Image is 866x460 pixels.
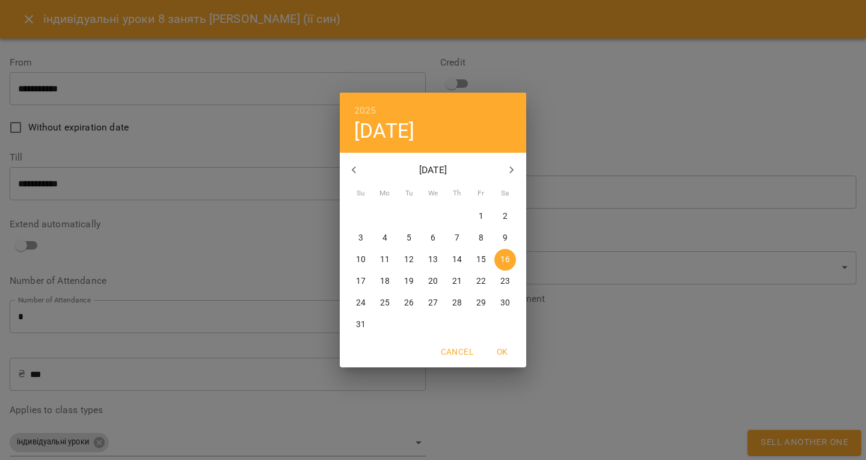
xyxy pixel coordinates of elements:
[354,102,376,119] button: 2025
[470,227,492,249] button: 8
[354,118,414,143] button: [DATE]
[350,227,372,249] button: 3
[470,249,492,271] button: 15
[358,232,363,244] p: 3
[398,188,420,200] span: Tu
[446,271,468,292] button: 21
[494,206,516,227] button: 2
[494,271,516,292] button: 23
[422,188,444,200] span: We
[431,232,435,244] p: 6
[422,227,444,249] button: 6
[476,297,486,309] p: 29
[428,275,438,287] p: 20
[380,254,390,266] p: 11
[380,275,390,287] p: 18
[452,297,462,309] p: 28
[494,249,516,271] button: 16
[398,292,420,314] button: 26
[470,188,492,200] span: Fr
[470,292,492,314] button: 29
[369,163,498,177] p: [DATE]
[479,232,484,244] p: 8
[436,341,478,363] button: Cancel
[428,297,438,309] p: 27
[452,254,462,266] p: 14
[422,292,444,314] button: 27
[479,210,484,222] p: 1
[374,292,396,314] button: 25
[494,227,516,249] button: 9
[446,188,468,200] span: Th
[483,341,521,363] button: OK
[500,275,510,287] p: 23
[350,314,372,336] button: 31
[455,232,459,244] p: 7
[398,249,420,271] button: 12
[404,275,414,287] p: 19
[350,271,372,292] button: 17
[446,249,468,271] button: 14
[446,227,468,249] button: 7
[488,345,517,359] span: OK
[374,271,396,292] button: 18
[500,297,510,309] p: 30
[404,254,414,266] p: 12
[398,271,420,292] button: 19
[398,227,420,249] button: 5
[500,254,510,266] p: 16
[494,292,516,314] button: 30
[374,188,396,200] span: Mo
[494,188,516,200] span: Sa
[422,271,444,292] button: 20
[470,271,492,292] button: 22
[380,297,390,309] p: 25
[503,232,508,244] p: 9
[452,275,462,287] p: 21
[407,232,411,244] p: 5
[404,297,414,309] p: 26
[350,188,372,200] span: Su
[374,249,396,271] button: 11
[350,292,372,314] button: 24
[446,292,468,314] button: 28
[422,249,444,271] button: 13
[428,254,438,266] p: 13
[356,297,366,309] p: 24
[476,275,486,287] p: 22
[356,319,366,331] p: 31
[350,249,372,271] button: 10
[503,210,508,222] p: 2
[374,227,396,249] button: 4
[441,345,473,359] span: Cancel
[382,232,387,244] p: 4
[356,254,366,266] p: 10
[356,275,366,287] p: 17
[476,254,486,266] p: 15
[470,206,492,227] button: 1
